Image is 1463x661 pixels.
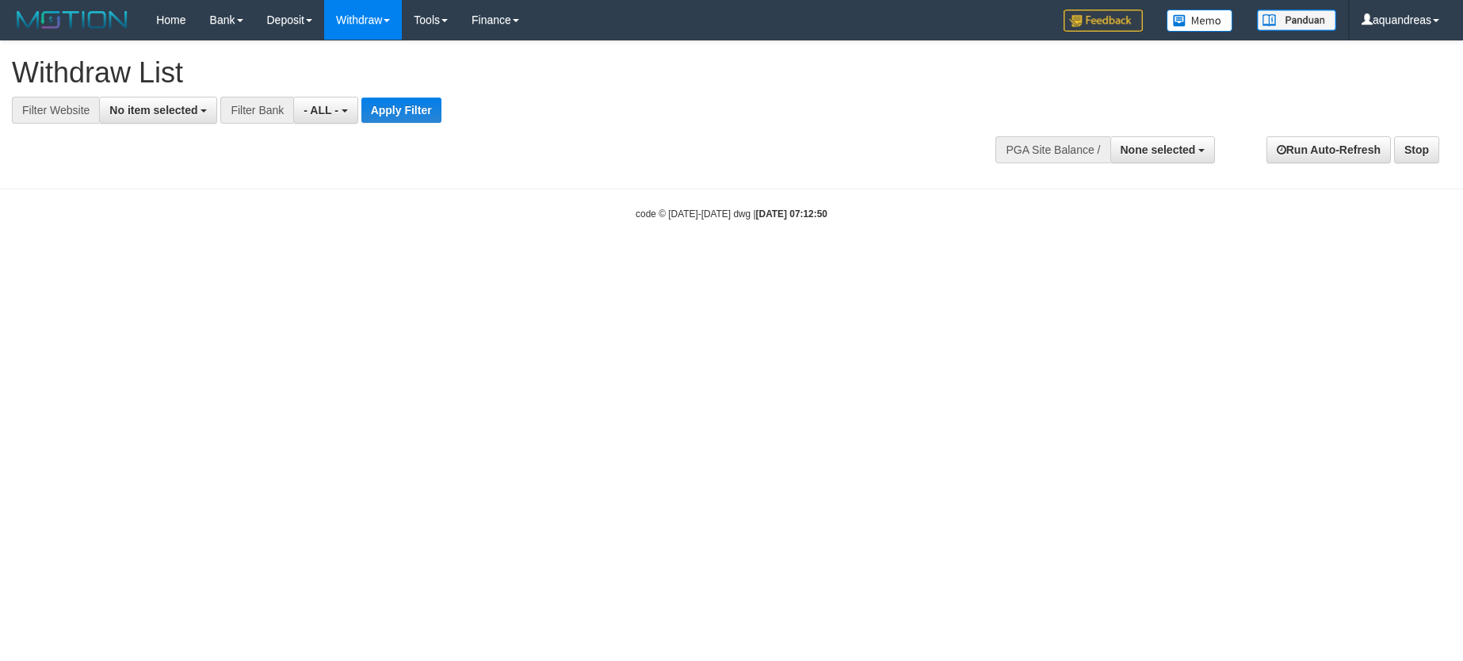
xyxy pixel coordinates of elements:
[995,136,1110,163] div: PGA Site Balance /
[636,208,827,220] small: code © [DATE]-[DATE] dwg |
[220,97,293,124] div: Filter Bank
[1167,10,1233,32] img: Button%20Memo.svg
[1064,10,1143,32] img: Feedback.jpg
[293,97,357,124] button: - ALL -
[1121,143,1196,156] span: None selected
[1257,10,1336,31] img: panduan.png
[756,208,827,220] strong: [DATE] 07:12:50
[304,104,338,117] span: - ALL -
[361,97,441,123] button: Apply Filter
[1266,136,1391,163] a: Run Auto-Refresh
[109,104,197,117] span: No item selected
[1394,136,1439,163] a: Stop
[12,97,99,124] div: Filter Website
[1110,136,1216,163] button: None selected
[12,8,132,32] img: MOTION_logo.png
[12,57,960,89] h1: Withdraw List
[99,97,217,124] button: No item selected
